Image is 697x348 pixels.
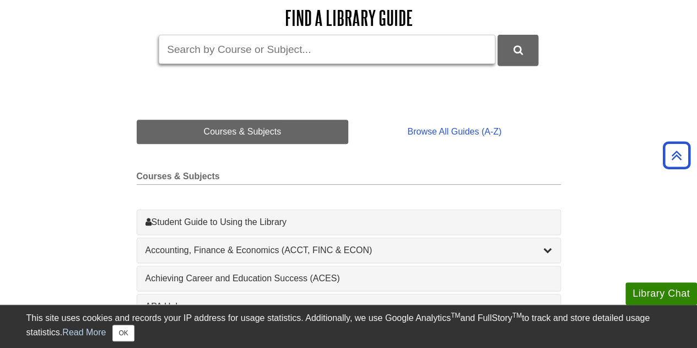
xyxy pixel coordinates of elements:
[145,272,552,285] a: Achieving Career and Education Success (ACES)
[137,120,349,144] a: Courses & Subjects
[145,216,552,229] a: Student Guide to Using the Library
[145,244,552,257] a: Accounting, Finance & Economics (ACCT, FINC & ECON)
[514,45,523,55] i: Search Library Guides
[498,35,538,65] button: DU Library Guides Search
[159,35,495,64] input: Search by Course or Subject...
[451,312,460,319] sup: TM
[145,300,552,313] a: APA Help
[659,148,694,163] a: Back to Top
[137,172,561,185] h2: Courses & Subjects
[26,312,671,341] div: This site uses cookies and records your IP address for usage statistics. Additionally, we use Goo...
[137,7,561,29] h2: Find a Library Guide
[112,325,134,341] button: Close
[512,312,522,319] sup: TM
[348,120,560,144] a: Browse All Guides (A-Z)
[625,282,697,305] button: Library Chat
[62,328,106,337] a: Read More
